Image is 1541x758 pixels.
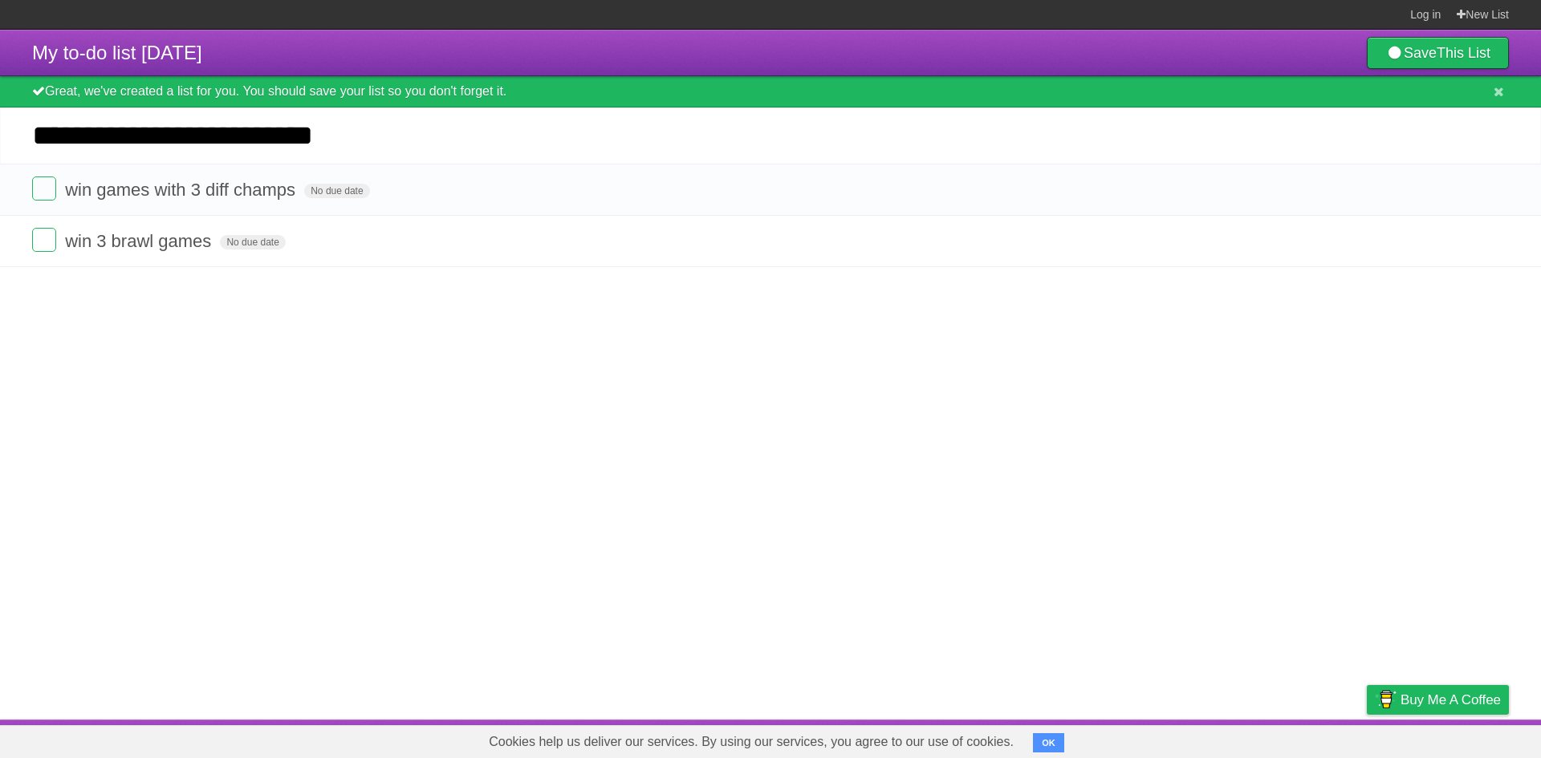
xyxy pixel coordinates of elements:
[1291,724,1327,754] a: Terms
[1033,733,1064,752] button: OK
[1367,37,1509,69] a: SaveThis List
[65,180,299,200] span: win games with 3 diff champs
[220,235,285,249] span: No due date
[65,231,215,251] span: win 3 brawl games
[1408,724,1509,754] a: Suggest a feature
[1206,724,1271,754] a: Developers
[1375,686,1397,713] img: Buy me a coffee
[1367,685,1509,715] a: Buy me a coffee
[1437,45,1490,61] b: This List
[1346,724,1388,754] a: Privacy
[1153,724,1187,754] a: About
[32,176,56,201] label: Done
[304,184,369,198] span: No due date
[1401,686,1501,714] span: Buy me a coffee
[473,726,1030,758] span: Cookies help us deliver our services. By using our services, you agree to our use of cookies.
[32,228,56,252] label: Done
[32,42,202,63] span: My to-do list [DATE]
